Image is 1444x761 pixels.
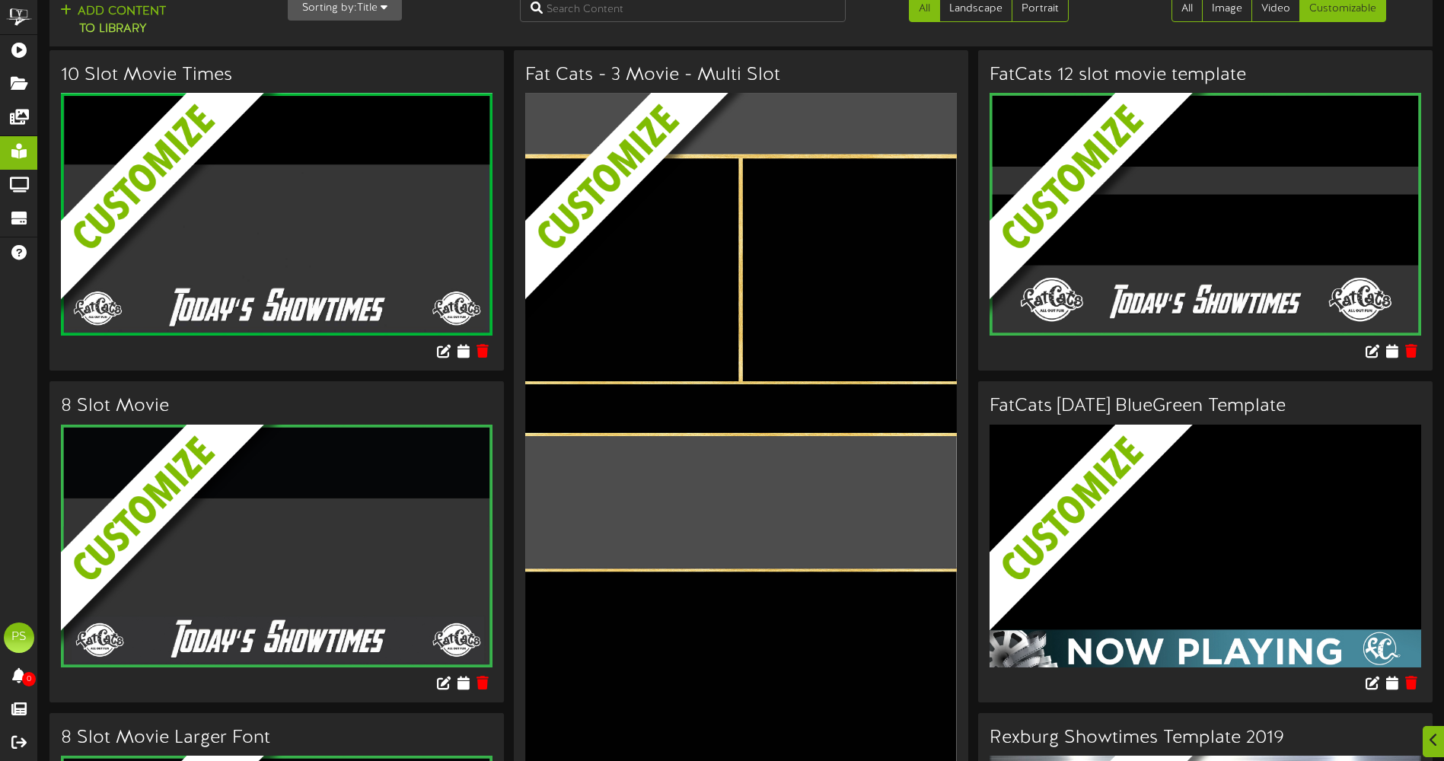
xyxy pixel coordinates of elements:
img: customize_overlay-33eb2c126fd3cb1579feece5bc878b72.png [990,425,1444,727]
h3: FatCats [DATE] BlueGreen Template [990,396,1421,416]
h3: Fat Cats - 3 Movie - Multi Slot [525,65,957,85]
h3: 8 Slot Movie Larger Font [61,728,492,748]
div: PS [4,622,34,653]
h3: Rexburg Showtimes Template 2019 [990,728,1421,748]
img: customize_overlay-33eb2c126fd3cb1579feece5bc878b72.png [990,93,1444,395]
button: Add Contentto Library [56,2,171,39]
img: customize_overlay-33eb2c126fd3cb1579feece5bc878b72.png [61,93,515,395]
img: customize_overlay-33eb2c126fd3cb1579feece5bc878b72.png [61,425,515,727]
h3: FatCats 12 slot movie template [990,65,1421,85]
img: customize_overlay-33eb2c126fd3cb1579feece5bc878b72.png [525,93,980,395]
h3: 8 Slot Movie [61,396,492,416]
h3: 10 Slot Movie Times [61,65,492,85]
span: 0 [22,672,36,686]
